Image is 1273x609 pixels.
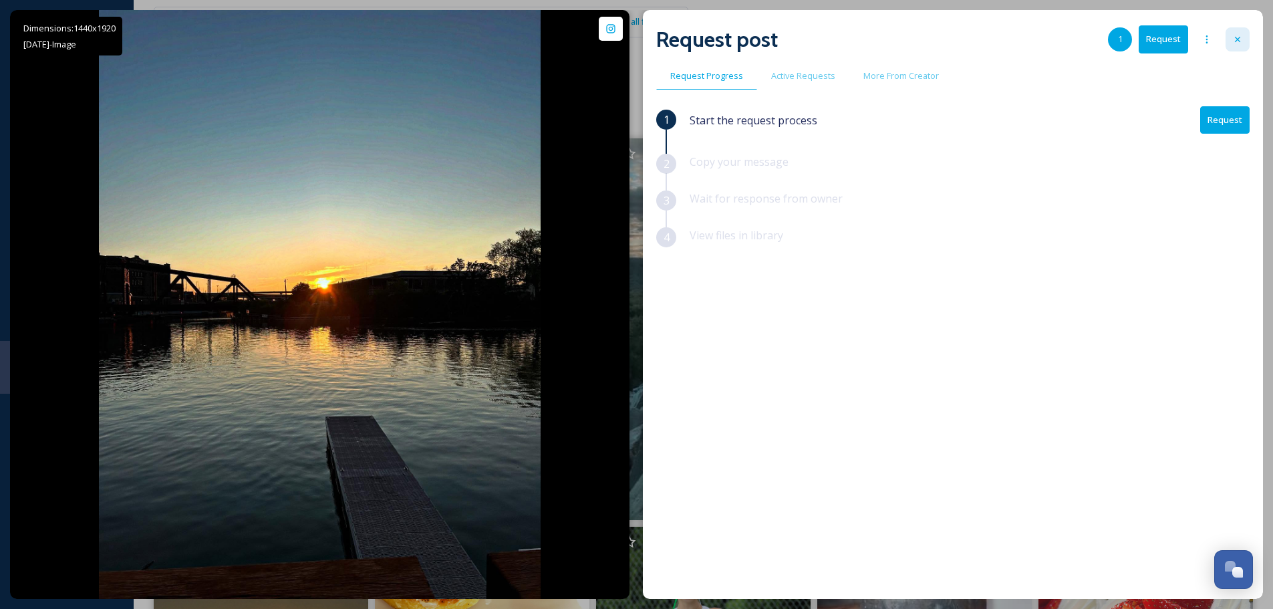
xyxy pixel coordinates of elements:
img: #getoutstayout #naturebeauty #naturediversity #landscape_lovers #landscapelover #ic_landscapers #... [99,10,541,599]
span: More From Creator [863,70,939,82]
span: View files in library [690,228,783,243]
span: Start the request process [690,112,817,128]
span: Request Progress [670,70,743,82]
button: Request [1139,25,1188,53]
span: Copy your message [690,154,789,169]
span: 4 [664,229,670,245]
span: 3 [664,193,670,209]
span: 1 [1118,33,1123,45]
span: Wait for response from owner [690,191,843,206]
span: 2 [664,156,670,172]
span: [DATE] - Image [23,38,76,50]
button: Open Chat [1214,550,1253,589]
h2: Request post [656,23,778,55]
span: Dimensions: 1440 x 1920 [23,22,116,34]
button: Request [1200,106,1250,134]
span: Active Requests [771,70,835,82]
span: 1 [664,112,670,128]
